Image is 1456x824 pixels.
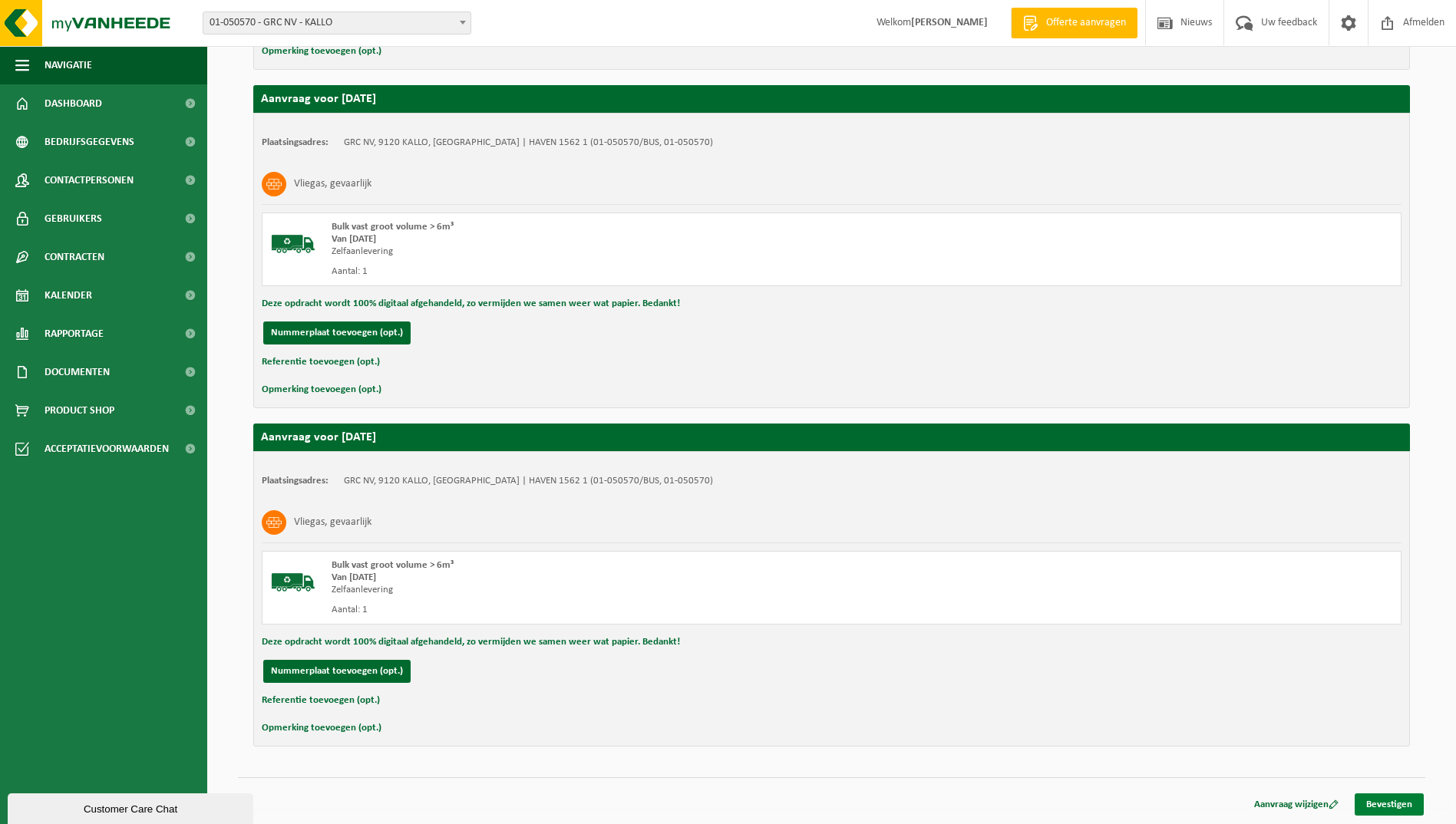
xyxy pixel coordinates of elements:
[262,352,380,372] button: Referentie toevoegen (opt.)
[332,234,376,244] strong: Van [DATE]
[45,84,102,123] span: Dashboard
[344,475,713,487] td: GRC NV, 9120 KALLO, [GEOGRAPHIC_DATA] | HAVEN 1562 1 (01-050570/BUS, 01-050570)
[261,93,376,105] strong: Aanvraag voor [DATE]
[294,172,371,196] h3: Vliegas, gevaarlijk
[1042,15,1130,31] span: Offerte aanvragen
[261,431,376,443] strong: Aanvraag voor [DATE]
[911,17,988,28] strong: [PERSON_NAME]
[332,560,454,570] span: Bulk vast groot volume > 6m³
[270,221,316,267] img: BL-SO-LV.png
[45,123,134,161] span: Bedrijfsgegevens
[45,430,169,468] span: Acceptatievoorwaarden
[263,660,411,683] button: Nummerplaat toevoegen (opt.)
[1243,793,1350,816] a: Aanvraag wijzigen
[203,12,470,34] span: 01-050570 - GRC NV - KALLO
[45,276,92,315] span: Kalender
[203,12,471,35] span: 01-050570 - GRC NV - KALLO
[270,559,316,605] img: BL-SO-LV.png
[45,238,104,276] span: Contracten
[262,294,680,314] button: Deze opdracht wordt 100% digitaal afgehandeld, zo vermijden we samen weer wat papier. Bedankt!
[1011,8,1137,38] a: Offerte aanvragen
[45,46,92,84] span: Navigatie
[45,353,110,391] span: Documenten
[332,222,454,232] span: Bulk vast groot volume > 6m³
[332,246,893,258] div: Zelfaanlevering
[262,41,381,61] button: Opmerking toevoegen (opt.)
[262,380,381,400] button: Opmerking toevoegen (opt.)
[262,476,329,486] strong: Plaatsingsadres:
[262,718,381,738] button: Opmerking toevoegen (opt.)
[45,199,102,238] span: Gebruikers
[262,691,380,710] button: Referentie toevoegen (opt.)
[8,790,256,824] iframe: chat widget
[1355,793,1424,816] a: Bevestigen
[262,632,680,652] button: Deze opdracht wordt 100% digitaal afgehandeld, zo vermijden we samen weer wat papier. Bedankt!
[332,265,893,278] div: Aantal: 1
[344,137,713,149] td: GRC NV, 9120 KALLO, [GEOGRAPHIC_DATA] | HAVEN 1562 1 (01-050570/BUS, 01-050570)
[294,510,371,535] h3: Vliegas, gevaarlijk
[45,391,114,430] span: Product Shop
[262,137,329,147] strong: Plaatsingsadres:
[332,572,376,582] strong: Van [DATE]
[263,321,411,344] button: Nummerplaat toevoegen (opt.)
[332,584,893,596] div: Zelfaanlevering
[45,315,104,353] span: Rapportage
[332,604,893,616] div: Aantal: 1
[45,161,134,199] span: Contactpersonen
